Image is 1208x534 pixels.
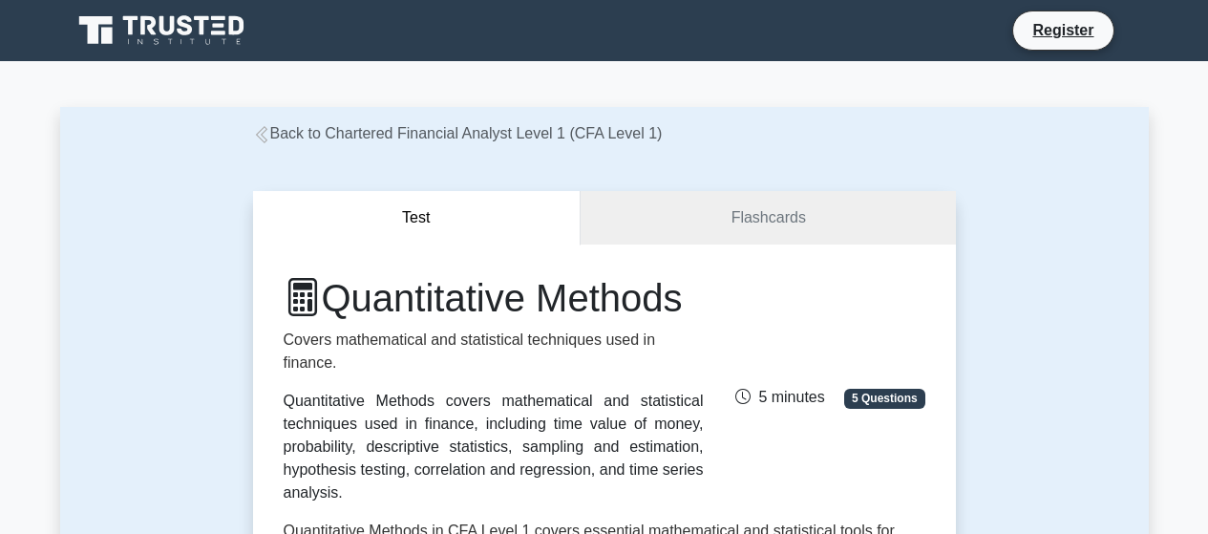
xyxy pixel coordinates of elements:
[253,191,582,246] button: Test
[844,389,924,408] span: 5 Questions
[253,125,663,141] a: Back to Chartered Financial Analyst Level 1 (CFA Level 1)
[581,191,955,246] a: Flashcards
[735,389,824,405] span: 5 minutes
[284,275,704,321] h1: Quantitative Methods
[1021,18,1105,42] a: Register
[284,329,704,374] p: Covers mathematical and statistical techniques used in finance.
[284,390,704,504] div: Quantitative Methods covers mathematical and statistical techniques used in finance, including ti...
